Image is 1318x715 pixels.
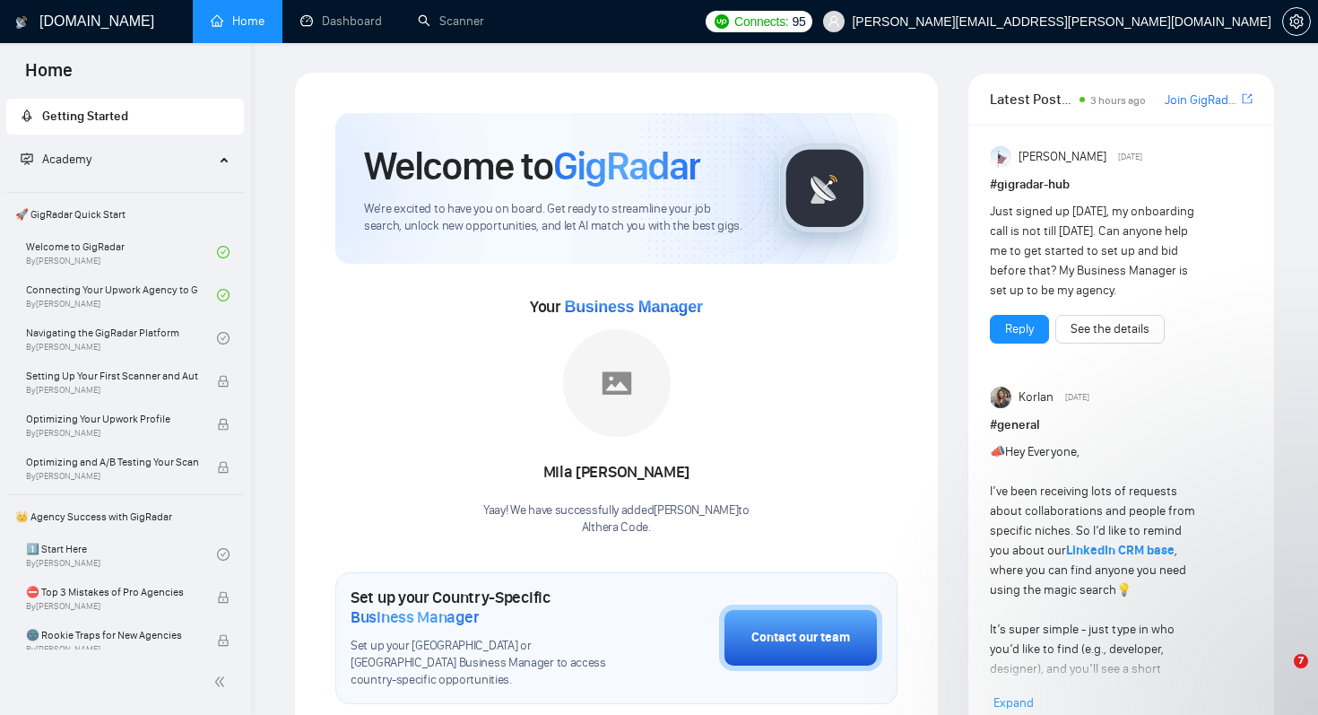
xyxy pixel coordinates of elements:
a: searchScanner [418,13,484,29]
span: check-circle [217,332,230,344]
div: Yaay! We have successfully added [PERSON_NAME] to [483,502,750,536]
span: [DATE] [1065,389,1089,405]
span: rocket [21,109,33,122]
span: export [1242,92,1253,106]
span: [DATE] [1118,149,1142,165]
span: By [PERSON_NAME] [26,428,198,439]
span: Set up your [GEOGRAPHIC_DATA] or [GEOGRAPHIC_DATA] Business Manager to access country-specific op... [351,638,629,689]
img: upwork-logo.png [715,14,729,29]
span: user [828,15,840,28]
iframe: Intercom live chat [1257,654,1300,697]
span: lock [217,461,230,474]
a: homeHome [211,13,264,29]
span: Home [11,57,87,95]
a: Reply [1005,319,1034,339]
img: Anisuzzaman Khan [991,146,1012,168]
button: See the details [1055,315,1165,344]
img: Korlan [991,387,1012,408]
h1: Welcome to [364,142,700,190]
a: 1️⃣ Start HereBy[PERSON_NAME] [26,535,217,574]
span: Academy [42,152,91,167]
p: Althera Code . [483,519,750,536]
span: Setting Up Your First Scanner and Auto-Bidder [26,367,198,385]
span: By [PERSON_NAME] [26,385,198,396]
img: placeholder.png [563,329,671,437]
span: 3 hours ago [1090,94,1146,107]
h1: # general [990,415,1253,435]
h1: # gigradar-hub [990,175,1253,195]
span: Korlan [1019,388,1054,407]
a: Navigating the GigRadar PlatformBy[PERSON_NAME] [26,318,217,358]
div: Contact our team [751,628,850,648]
span: By [PERSON_NAME] [26,471,198,482]
img: gigradar-logo.png [780,144,870,233]
a: export [1242,91,1253,108]
button: setting [1282,7,1311,36]
span: 📣 [990,444,1005,459]
a: See the details [1071,319,1149,339]
img: logo [15,8,28,37]
span: GigRadar [553,142,700,190]
span: Expand [993,695,1034,711]
span: lock [217,375,230,388]
span: check-circle [217,289,230,301]
span: 👑 Agency Success with GigRadar [8,499,242,535]
span: lock [217,418,230,431]
span: check-circle [217,548,230,561]
span: Optimizing Your Upwork Profile [26,410,198,428]
span: 🌚 Rookie Traps for New Agencies [26,626,198,644]
h1: Set up your Country-Specific [351,588,629,627]
span: lock [217,591,230,604]
a: setting [1282,14,1311,29]
div: Just signed up [DATE], my onboarding call is not till [DATE]. Can anyone help me to get started t... [990,202,1201,301]
span: [PERSON_NAME] [1019,147,1106,167]
span: setting [1283,14,1310,29]
a: Welcome to GigRadarBy[PERSON_NAME] [26,232,217,272]
span: ⛔ Top 3 Mistakes of Pro Agencies [26,583,198,601]
span: By [PERSON_NAME] [26,601,198,612]
span: Optimizing and A/B Testing Your Scanner for Better Results [26,453,198,471]
span: Getting Started [42,109,128,124]
button: Reply [990,315,1049,344]
span: Academy [21,152,91,167]
span: 7 [1294,654,1308,668]
a: dashboardDashboard [300,13,382,29]
li: Getting Started [6,99,244,135]
span: Business Manager [564,298,702,316]
span: 🚀 GigRadar Quick Start [8,196,242,232]
span: check-circle [217,246,230,258]
a: Connecting Your Upwork Agency to GigRadarBy[PERSON_NAME] [26,275,217,315]
span: double-left [213,673,231,691]
button: Contact our team [719,605,882,671]
div: Mila [PERSON_NAME] [483,458,750,488]
span: 95 [792,12,805,31]
span: Connects: [734,12,788,31]
a: Join GigRadar Slack Community [1165,91,1238,110]
span: lock [217,634,230,647]
span: By [PERSON_NAME] [26,644,198,655]
span: We're excited to have you on board. Get ready to streamline your job search, unlock new opportuni... [364,201,750,235]
span: fund-projection-screen [21,153,33,165]
span: Your [530,297,703,317]
span: Latest Posts from the GigRadar Community [990,88,1075,110]
span: Business Manager [351,607,479,627]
